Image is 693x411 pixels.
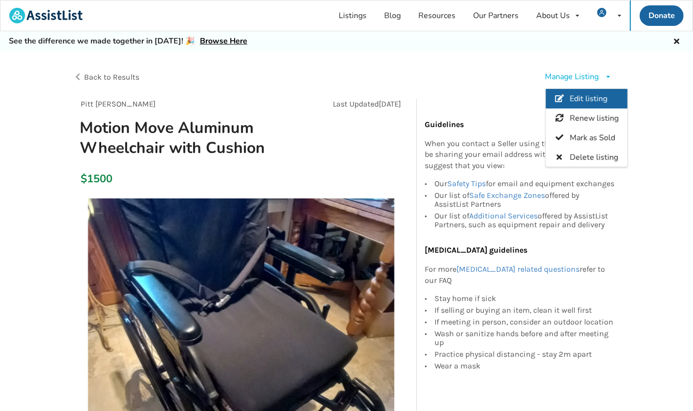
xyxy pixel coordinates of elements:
[537,12,570,20] div: About Us
[434,179,615,190] div: Our for email and equipment exchanges
[640,5,684,26] a: Donate
[81,99,156,108] span: Pitt [PERSON_NAME]
[410,0,465,31] a: Resources
[456,264,580,274] a: [MEDICAL_DATA] related questions
[425,138,615,172] p: When you contact a Seller using this form, you will be sharing your email address with them. We s...
[569,132,615,143] span: Mark as Sold
[434,360,615,370] div: Wear a mask
[200,36,247,46] a: Browse Here
[434,294,615,304] div: Stay home if sick
[465,0,528,31] a: Our Partners
[545,71,599,83] div: Manage Listing
[434,328,615,348] div: Wash or sanitize hands before and after meeting up
[84,72,139,82] span: Back to Results
[9,8,83,23] img: assistlist-logo
[434,348,615,360] div: Practice physical distancing - stay 2m apart
[379,99,401,108] span: [DATE]
[469,191,545,200] a: Safe Exchange Zones
[425,120,464,129] b: Guidelines
[81,172,87,186] div: $1500
[333,99,379,108] span: Last Updated
[469,211,538,220] a: Additional Services
[569,113,618,124] span: Renew listing
[434,316,615,328] div: If meeting in person, consider an outdoor location
[597,8,606,17] img: user icon
[434,190,615,210] div: Our list of offered by AssistList Partners
[434,210,615,229] div: Our list of offered by AssistList Partners, such as equipment repair and delivery
[72,118,303,158] h1: Motion Move Aluminum Wheelchair with Cushion
[569,93,607,104] span: Edit listing
[9,36,247,46] h5: See the difference we made together in [DATE]! 🎉
[376,0,410,31] a: Blog
[569,152,618,163] span: Delete listing
[434,304,615,316] div: If selling or buying an item, clean it well first
[330,0,376,31] a: Listings
[425,264,615,286] p: For more refer to our FAQ
[425,245,527,255] b: [MEDICAL_DATA] guidelines
[447,179,486,188] a: Safety Tips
